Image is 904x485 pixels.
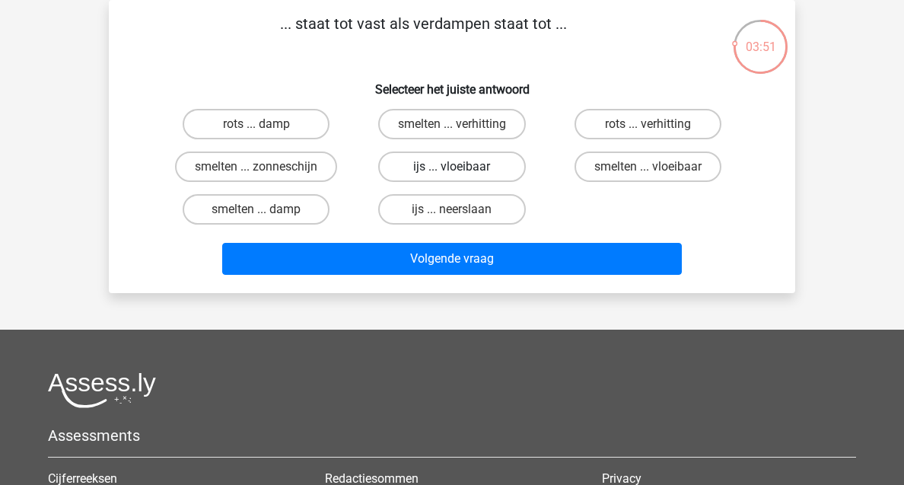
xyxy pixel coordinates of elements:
[575,152,721,182] label: smelten ... vloeibaar
[378,152,525,182] label: ijs ... vloeibaar
[575,109,721,139] label: rots ... verhitting
[222,243,683,275] button: Volgende vraag
[378,194,525,225] label: ijs ... neerslaan
[732,18,789,56] div: 03:51
[48,426,856,445] h5: Assessments
[48,372,156,408] img: Assessly logo
[378,109,526,139] label: smelten ... verhitting
[133,12,714,58] p: ... staat tot vast als verdampen staat tot ...
[175,152,337,182] label: smelten ... zonneschijn
[133,70,771,97] h6: Selecteer het juiste antwoord
[183,194,329,225] label: smelten ... damp
[183,109,329,139] label: rots ... damp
